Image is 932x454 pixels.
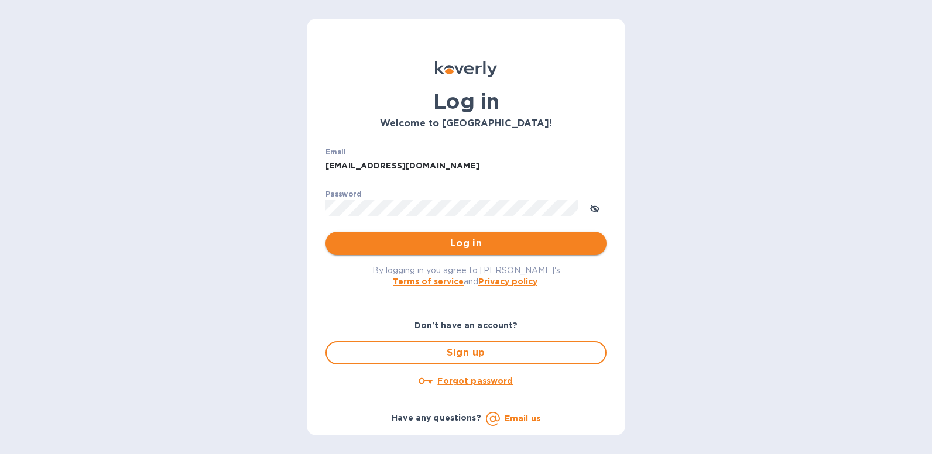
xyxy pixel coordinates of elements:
[336,346,596,360] span: Sign up
[325,191,361,198] label: Password
[437,376,513,386] u: Forgot password
[414,321,518,330] b: Don't have an account?
[435,61,497,77] img: Koverly
[325,118,607,129] h3: Welcome to [GEOGRAPHIC_DATA]!
[392,413,481,422] b: Have any questions?
[505,414,540,423] a: Email us
[325,149,346,156] label: Email
[335,236,597,250] span: Log in
[372,266,560,286] span: By logging in you agree to [PERSON_NAME]'s and .
[325,341,607,364] button: Sign up
[325,89,607,113] h1: Log in
[325,232,607,255] button: Log in
[325,157,607,175] input: Enter email address
[393,277,464,286] a: Terms of service
[583,196,607,219] button: toggle password visibility
[478,277,537,286] a: Privacy policy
